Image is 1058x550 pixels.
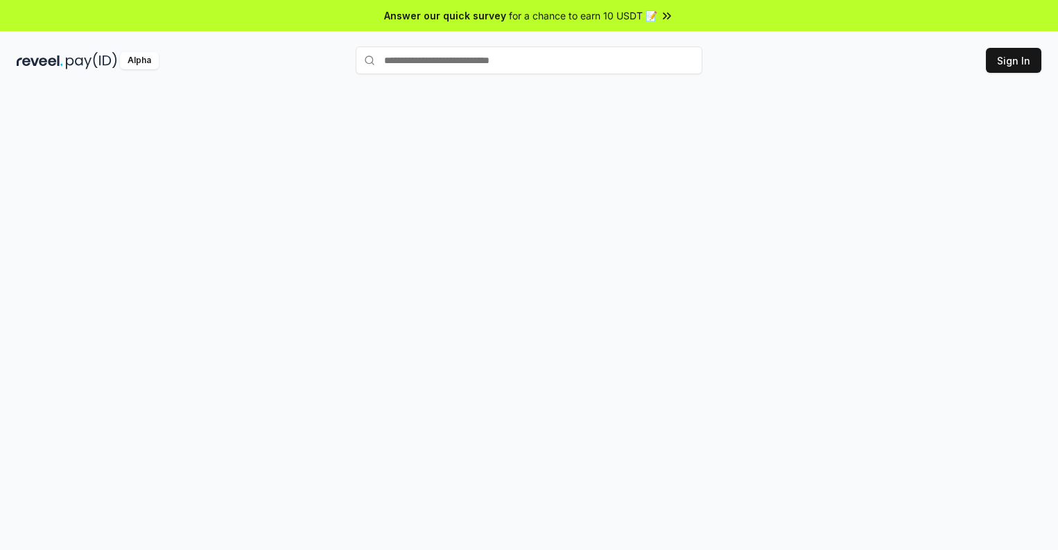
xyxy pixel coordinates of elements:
[66,52,117,69] img: pay_id
[509,8,657,23] span: for a chance to earn 10 USDT 📝
[384,8,506,23] span: Answer our quick survey
[17,52,63,69] img: reveel_dark
[986,48,1041,73] button: Sign In
[120,52,159,69] div: Alpha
